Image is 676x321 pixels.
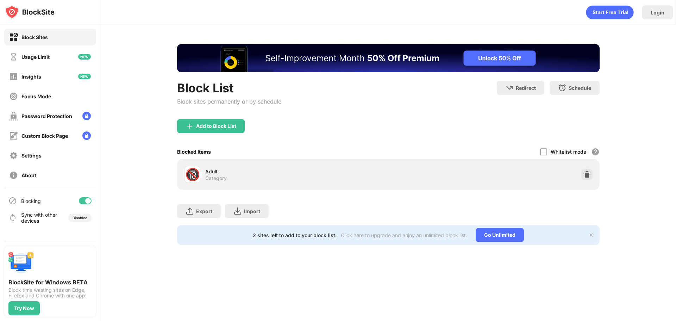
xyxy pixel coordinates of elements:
[8,197,17,205] img: blocking-icon.svg
[9,33,18,42] img: block-on.svg
[21,93,51,99] div: Focus Mode
[551,149,586,155] div: Whitelist mode
[21,113,72,119] div: Password Protection
[21,133,68,139] div: Custom Block Page
[14,305,34,311] div: Try Now
[244,208,260,214] div: Import
[205,175,227,181] div: Category
[21,212,57,224] div: Sync with other devices
[8,287,92,298] div: Block time wasting sites on Edge, Firefox and Chrome with one app!
[569,85,591,91] div: Schedule
[177,149,211,155] div: Blocked Items
[9,151,18,160] img: settings-off.svg
[21,172,36,178] div: About
[9,112,18,121] img: password-protection-off.svg
[205,168,388,175] div: Adult
[21,34,48,40] div: Block Sites
[476,228,524,242] div: Go Unlimited
[21,54,50,60] div: Usage Limit
[21,198,41,204] div: Blocking
[253,232,337,238] div: 2 sites left to add to your block list.
[586,5,634,19] div: animation
[8,214,17,222] img: sync-icon.svg
[8,279,92,286] div: BlockSite for Windows BETA
[78,74,91,79] img: new-icon.svg
[9,92,18,101] img: focus-off.svg
[516,85,536,91] div: Redirect
[185,167,200,182] div: 🔞
[651,10,664,16] div: Login
[21,74,41,80] div: Insights
[9,53,18,61] img: time-usage-off.svg
[9,171,18,180] img: about-off.svg
[341,232,467,238] div: Click here to upgrade and enjoy an unlimited block list.
[588,232,594,238] img: x-button.svg
[8,251,34,276] img: push-desktop.svg
[196,208,212,214] div: Export
[177,81,281,95] div: Block List
[9,72,18,81] img: insights-off.svg
[177,44,600,72] iframe: Banner
[177,98,281,105] div: Block sites permanently or by schedule
[5,5,55,19] img: logo-blocksite.svg
[21,153,42,159] div: Settings
[82,131,91,140] img: lock-menu.svg
[196,123,236,129] div: Add to Block List
[9,131,18,140] img: customize-block-page-off.svg
[78,54,91,60] img: new-icon.svg
[82,112,91,120] img: lock-menu.svg
[73,216,87,220] div: Disabled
